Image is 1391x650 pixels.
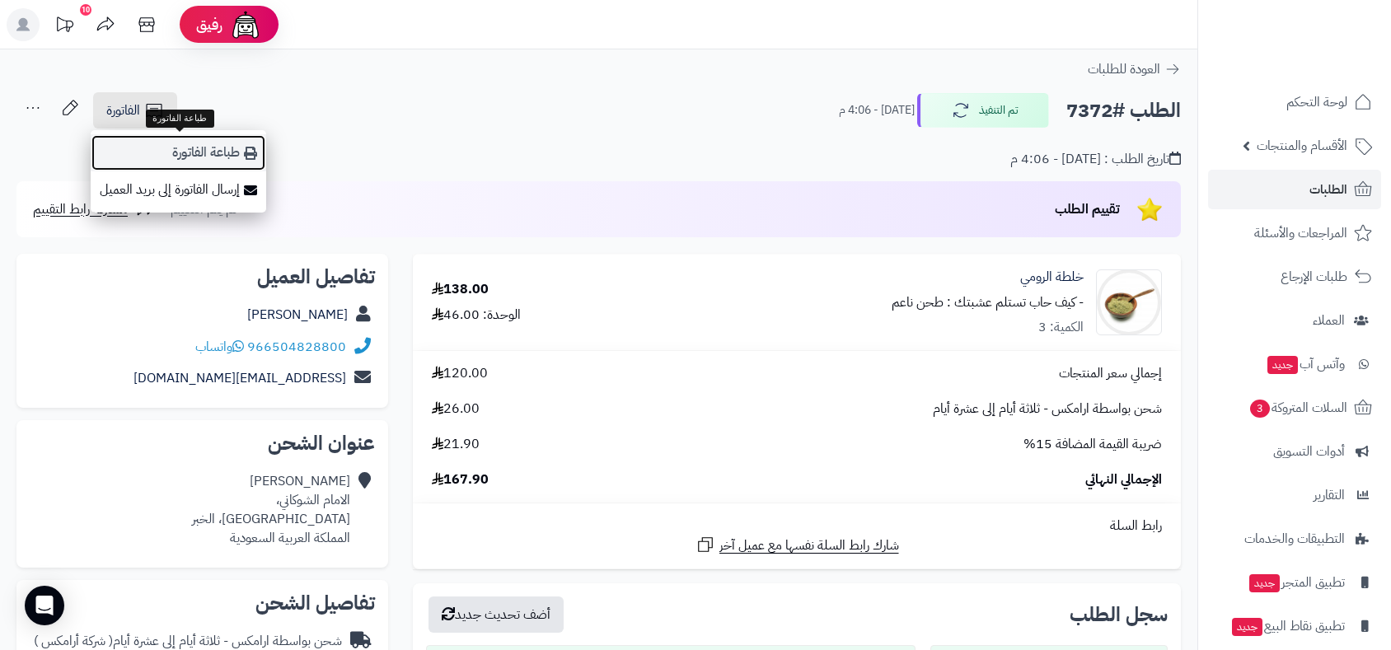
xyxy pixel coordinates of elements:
a: 966504828800 [247,337,346,357]
a: تطبيق المتجرجديد [1208,563,1381,602]
small: - كيف حاب تستلم عشبتك : طحن ناعم [892,292,1084,312]
a: طلبات الإرجاع [1208,257,1381,297]
button: أضف تحديث جديد [429,596,564,633]
span: السلات المتروكة [1248,396,1347,419]
span: إجمالي سعر المنتجات [1059,364,1162,383]
span: مشاركة رابط التقييم [33,199,128,219]
h2: الطلب #7372 [1066,94,1181,128]
a: [EMAIL_ADDRESS][DOMAIN_NAME] [133,368,346,388]
h2: عنوان الشحن [30,433,375,453]
a: العودة للطلبات [1088,59,1181,79]
span: 26.00 [432,400,480,419]
a: طباعة الفاتورة [91,134,266,171]
span: ضريبة القيمة المضافة 15% [1023,435,1162,454]
div: الكمية: 3 [1038,318,1084,337]
span: شارك رابط السلة نفسها مع عميل آخر [719,536,899,555]
span: التقارير [1314,484,1345,507]
span: جديد [1249,574,1280,592]
a: شارك رابط السلة نفسها مع عميل آخر [695,535,899,555]
img: 166b87cd8b726fe4800243675c9954ab06d-90x90.jpeg [1097,269,1161,335]
span: رفيق [196,15,222,35]
a: أدوات التسويق [1208,432,1381,471]
span: 3 [1250,400,1270,418]
span: طلبات الإرجاع [1281,265,1347,288]
span: تطبيق المتجر [1248,571,1345,594]
a: إرسال الفاتورة إلى بريد العميل [91,171,266,208]
a: مشاركة رابط التقييم [33,199,156,219]
span: التطبيقات والخدمات [1244,527,1345,550]
span: وآتس آب [1266,353,1345,376]
span: المراجعات والأسئلة [1254,222,1347,245]
a: لوحة التحكم [1208,82,1381,122]
div: 138.00 [432,280,489,299]
div: [PERSON_NAME] الامام الشوكاني، [GEOGRAPHIC_DATA]، الخبر المملكة العربية السعودية [192,472,350,547]
span: الفاتورة [106,101,140,120]
div: Open Intercom Messenger [25,586,64,625]
small: [DATE] - 4:06 م [839,102,915,119]
h2: تفاصيل الشحن [30,593,375,613]
a: وآتس آبجديد [1208,344,1381,384]
a: تحديثات المنصة [44,8,85,45]
a: خلطة الرومي [1020,268,1084,287]
a: التقارير [1208,475,1381,515]
div: تاريخ الطلب : [DATE] - 4:06 م [1010,150,1181,169]
a: تطبيق نقاط البيعجديد [1208,606,1381,646]
div: الوحدة: 46.00 [432,306,521,325]
span: 21.90 [432,435,480,454]
span: الطلبات [1309,178,1347,201]
img: ai-face.png [229,8,262,41]
a: السلات المتروكة3 [1208,388,1381,428]
span: 167.90 [432,470,489,489]
span: 120.00 [432,364,488,383]
a: العملاء [1208,301,1381,340]
span: العودة للطلبات [1088,59,1160,79]
span: لوحة التحكم [1286,91,1347,114]
span: شحن بواسطة ارامكس - ثلاثة أيام إلى عشرة أيام [933,400,1162,419]
a: التطبيقات والخدمات [1208,519,1381,559]
span: العملاء [1313,309,1345,332]
button: تم التنفيذ [917,93,1049,128]
div: رابط السلة [419,517,1174,535]
span: جديد [1267,356,1298,374]
h3: سجل الطلب [1070,605,1168,624]
a: الفاتورة [93,92,177,129]
img: logo-2.png [1279,46,1375,81]
div: 10 [80,4,91,16]
a: [PERSON_NAME] [247,305,348,325]
span: تقييم الطلب [1055,199,1120,219]
a: الطلبات [1208,170,1381,209]
h2: تفاصيل العميل [30,267,375,287]
span: أدوات التسويق [1273,440,1345,463]
span: الإجمالي النهائي [1085,470,1162,489]
span: تطبيق نقاط البيع [1230,615,1345,638]
div: طباعة الفاتورة [146,110,213,128]
a: المراجعات والأسئلة [1208,213,1381,253]
a: واتساب [195,337,244,357]
span: جديد [1232,618,1262,636]
span: الأقسام والمنتجات [1257,134,1347,157]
